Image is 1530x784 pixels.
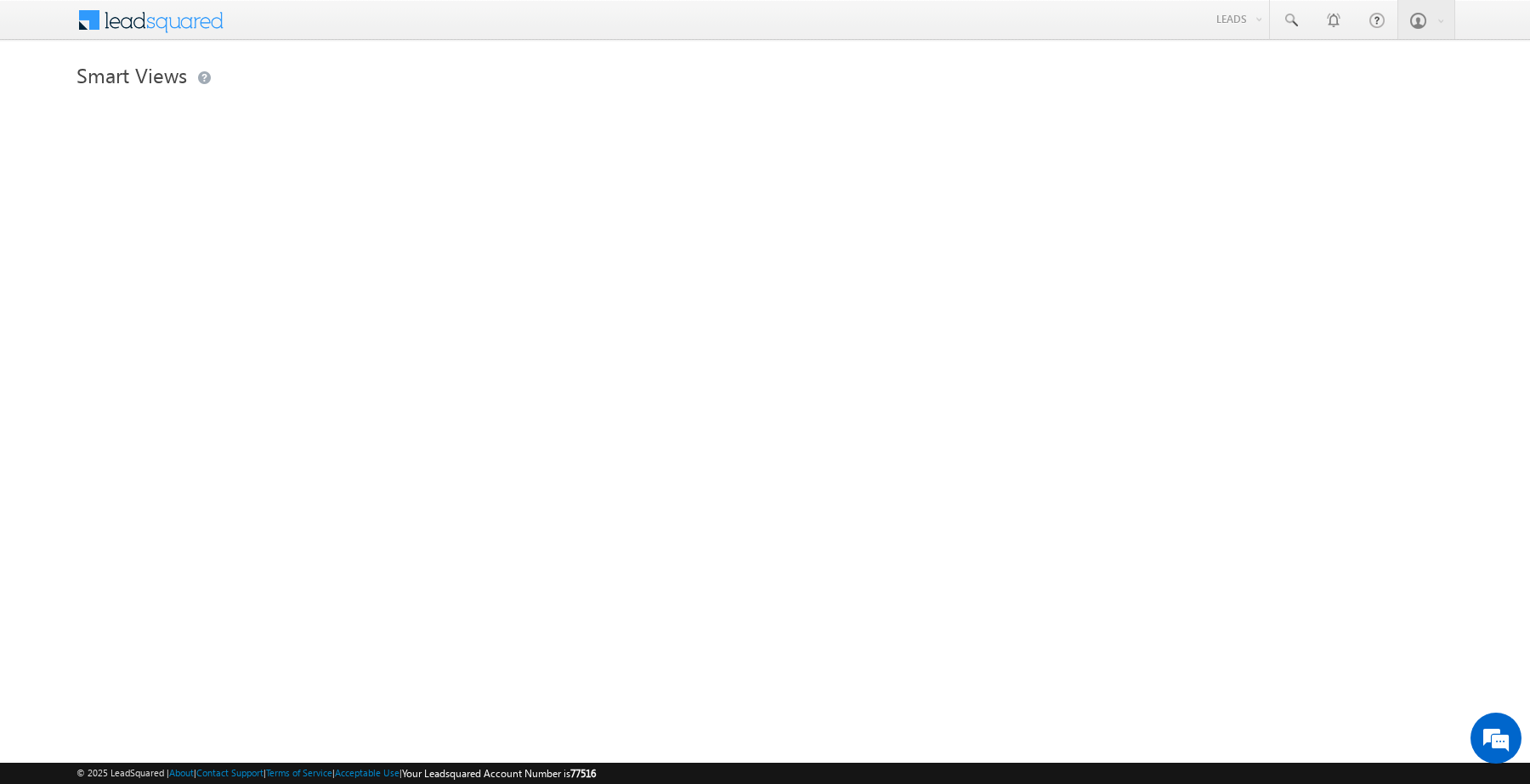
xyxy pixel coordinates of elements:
a: Acceptable Use [335,767,399,778]
span: Smart Views [76,61,187,88]
a: Contact Support [196,767,263,778]
span: Your Leadsquared Account Number is [402,767,596,780]
span: © 2025 LeadSquared | | | | | [76,765,596,781]
span: 77516 [570,767,596,780]
a: Terms of Service [266,767,332,778]
a: About [169,767,194,778]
